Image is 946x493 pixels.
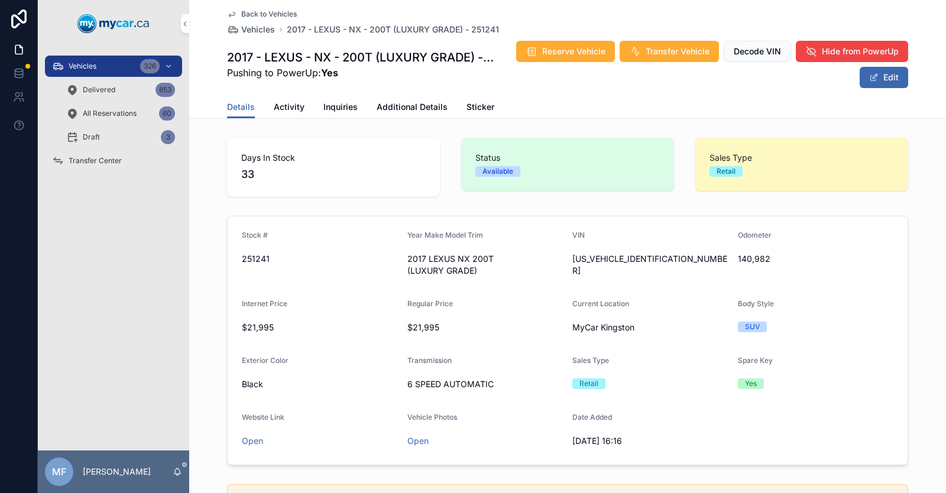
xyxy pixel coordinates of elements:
div: Available [482,166,513,177]
span: Vehicle Photos [407,413,457,421]
span: Vehicles [69,61,96,71]
span: Status [475,152,660,164]
span: Days In Stock [241,152,426,164]
span: Regular Price [407,299,453,308]
span: Inquiries [323,101,358,113]
p: [PERSON_NAME] [83,466,151,478]
button: Transfer Vehicle [620,41,719,62]
div: 60 [159,106,175,121]
button: Edit [860,67,908,88]
span: Back to Vehicles [241,9,297,19]
div: scrollable content [38,47,189,187]
span: All Reservations [83,109,137,118]
span: Exterior Color [242,356,289,365]
span: Website Link [242,413,284,421]
span: Draft [83,132,100,142]
a: Inquiries [323,96,358,120]
div: 3 [161,130,175,144]
span: Current Location [572,299,629,308]
span: Date Added [572,413,612,421]
a: All Reservations60 [59,103,182,124]
span: [US_VEHICLE_IDENTIFICATION_NUMBER] [572,253,728,277]
div: Yes [745,378,757,389]
span: MF [52,465,66,479]
span: Internet Price [242,299,287,308]
a: Open [407,436,429,446]
a: Vehicles326 [45,56,182,77]
a: Details [227,96,255,119]
span: Vehicles [241,24,275,35]
button: Reserve Vehicle [516,41,615,62]
span: 6 SPEED AUTOMATIC [407,378,563,390]
span: VIN [572,231,585,239]
span: Delivered [83,85,115,95]
div: 326 [140,59,160,73]
span: Decode VIN [734,46,781,57]
span: Year Make Model Trim [407,231,483,239]
span: [DATE] 16:16 [572,435,728,447]
a: Vehicles [227,24,275,35]
span: 2017 LEXUS NX 200T (LUXURY GRADE) [407,253,563,277]
span: Spare Key [738,356,773,365]
a: Additional Details [377,96,448,120]
span: Odometer [738,231,772,239]
h1: 2017 - LEXUS - NX - 200T (LUXURY GRADE) - 251241 [227,49,495,66]
span: Activity [274,101,304,113]
span: Reserve Vehicle [542,46,605,57]
span: $21,995 [242,322,398,333]
span: Transfer Center [69,156,122,166]
div: SUV [745,322,760,332]
div: 853 [155,83,175,97]
span: Transfer Vehicle [646,46,710,57]
span: Sales Type [710,152,894,164]
span: 140,982 [738,253,894,265]
span: Transmission [407,356,452,365]
span: Black [242,378,263,390]
span: Stock # [242,231,268,239]
a: Delivered853 [59,79,182,100]
span: Body Style [738,299,774,308]
a: Sticker [466,96,494,120]
span: Sales Type [572,356,609,365]
span: Sticker [466,101,494,113]
a: 2017 - LEXUS - NX - 200T (LUXURY GRADE) - 251241 [287,24,499,35]
a: Draft3 [59,127,182,148]
img: App logo [77,14,150,33]
a: Back to Vehicles [227,9,297,19]
strong: Yes [321,67,338,79]
span: Hide from PowerUp [822,46,899,57]
span: Additional Details [377,101,448,113]
span: MyCar Kingston [572,322,634,333]
a: Activity [274,96,304,120]
span: 33 [241,166,426,183]
span: Details [227,101,255,113]
div: Retail [579,378,598,389]
span: Pushing to PowerUp: [227,66,495,80]
div: Retail [717,166,736,177]
a: Transfer Center [45,150,182,171]
button: Decode VIN [724,41,791,62]
a: Open [242,436,263,446]
span: $21,995 [407,322,563,333]
span: 251241 [242,253,398,265]
button: Hide from PowerUp [796,41,908,62]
